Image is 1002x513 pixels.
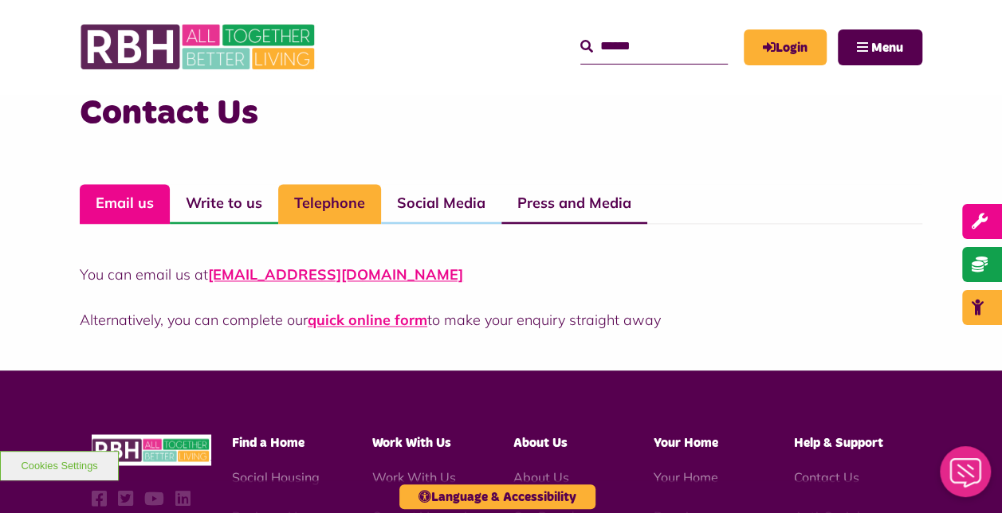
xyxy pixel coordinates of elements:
[232,468,320,484] a: Social Housing - open in a new tab
[372,468,456,484] a: Work With Us
[232,436,305,448] span: Find a Home
[654,436,718,448] span: Your Home
[838,29,922,65] button: Navigation
[80,264,922,285] p: You can email us at
[92,434,211,465] img: RBH
[744,29,827,65] a: MyRBH
[381,184,501,224] a: Social Media
[654,468,718,484] a: Your Home
[278,184,381,224] a: Telephone
[794,468,859,484] a: Contact Us
[80,91,922,136] h3: Contact Us
[513,468,568,484] a: About Us
[208,265,463,284] a: [EMAIL_ADDRESS][DOMAIN_NAME]
[80,184,170,224] a: Email us
[80,309,922,331] p: Alternatively, you can complete our to make your enquiry straight away
[372,436,451,448] span: Work With Us
[930,441,1002,513] iframe: Netcall Web Assistant for live chat
[794,436,883,448] span: Help & Support
[170,184,278,224] a: Write to us
[580,29,728,64] input: Search
[513,436,567,448] span: About Us
[308,311,427,329] a: quick online form
[501,184,647,224] a: Press and Media
[399,484,595,509] button: Language & Accessibility
[80,16,319,78] img: RBH
[871,41,903,54] span: Menu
